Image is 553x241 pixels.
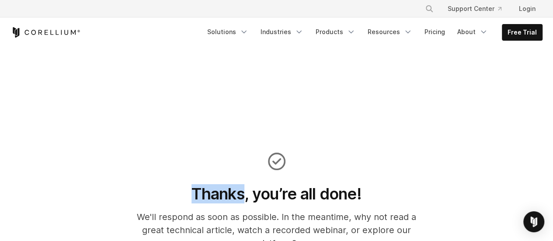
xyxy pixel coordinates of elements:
div: Open Intercom Messenger [523,211,544,232]
a: Pricing [419,24,450,40]
button: Search [421,1,437,17]
h1: Thanks, you’re all done! [125,184,428,203]
a: Login [512,1,543,17]
a: Products [310,24,361,40]
div: Navigation Menu [202,24,543,41]
a: Industries [255,24,309,40]
a: About [452,24,493,40]
a: Free Trial [502,24,542,40]
a: Corellium Home [11,27,80,38]
div: Navigation Menu [414,1,543,17]
a: Solutions [202,24,254,40]
a: Support Center [441,1,508,17]
a: Resources [362,24,417,40]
